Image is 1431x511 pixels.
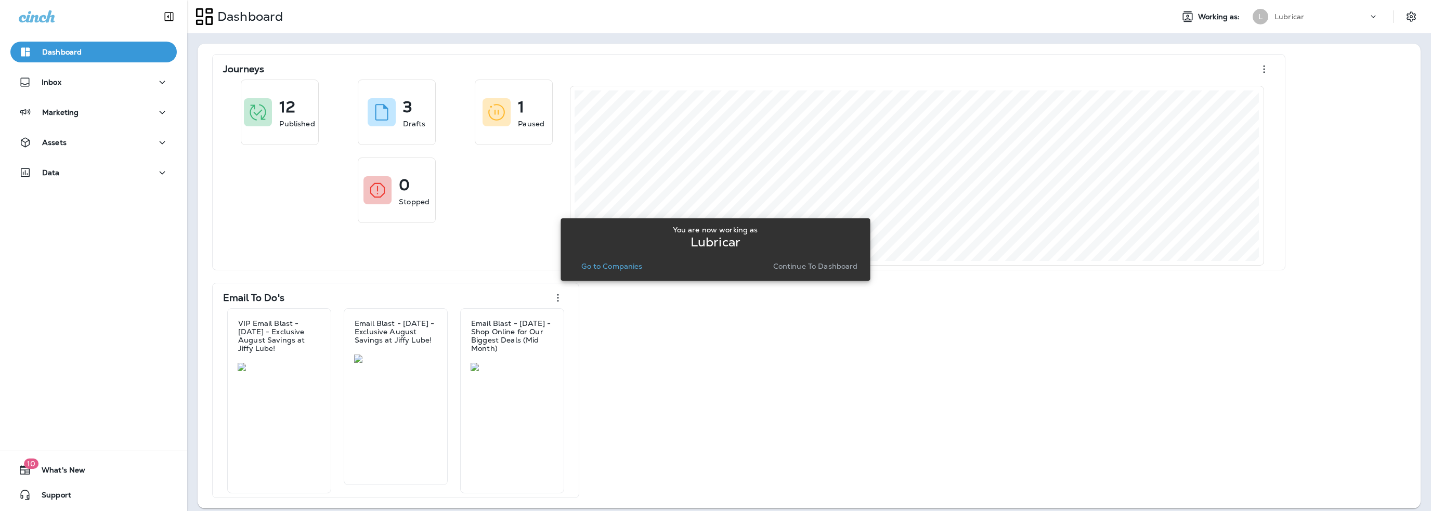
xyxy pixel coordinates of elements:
[691,238,740,246] p: Lubricar
[42,48,82,56] p: Dashboard
[518,119,544,129] p: Paused
[279,119,315,129] p: Published
[354,355,437,363] img: 15e325b2-3cca-4ae3-becc-b59ebb555f44.jpg
[10,102,177,123] button: Marketing
[213,9,283,24] p: Dashboard
[355,319,437,344] p: Email Blast - [DATE] - Exclusive August Savings at Jiffy Lube!
[238,319,320,352] p: VIP Email Blast - [DATE] - Exclusive August Savings at Jiffy Lube!
[10,132,177,153] button: Assets
[24,458,38,469] span: 10
[10,460,177,480] button: 10What's New
[1198,12,1242,21] span: Working as:
[471,363,554,371] img: 264cbc0b-02df-478c-a5a1-3e9782f72000.jpg
[238,363,321,371] img: 552ec3b1-b5d5-4276-8af9-657be14b668c.jpg
[42,78,61,86] p: Inbox
[1402,7,1421,26] button: Settings
[279,102,295,112] p: 12
[673,226,758,234] p: You are now working as
[31,491,71,503] span: Support
[399,180,410,190] p: 0
[773,262,858,270] p: Continue to Dashboard
[10,484,177,505] button: Support
[42,108,79,116] p: Marketing
[1274,12,1304,21] p: Lubricar
[577,259,646,273] button: Go to Companies
[10,72,177,93] button: Inbox
[1253,9,1268,24] div: L
[10,162,177,183] button: Data
[223,293,284,303] p: Email To Do's
[769,259,862,273] button: Continue to Dashboard
[403,119,426,129] p: Drafts
[31,466,85,478] span: What's New
[399,196,430,207] p: Stopped
[471,319,553,352] p: Email Blast - [DATE] - Shop Online for Our Biggest Deals (Mid Month)
[223,64,264,74] p: Journeys
[518,102,524,112] p: 1
[581,262,642,270] p: Go to Companies
[42,168,60,177] p: Data
[42,138,67,147] p: Assets
[154,6,184,27] button: Collapse Sidebar
[10,42,177,62] button: Dashboard
[403,102,412,112] p: 3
